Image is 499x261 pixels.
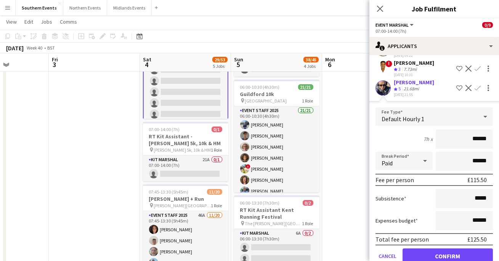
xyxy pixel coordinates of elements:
[234,91,319,98] h3: Guildford 10k
[207,189,222,195] span: 11/20
[6,18,17,25] span: View
[213,63,227,69] div: 5 Jobs
[382,159,393,167] span: Paid
[233,60,243,69] span: 5
[375,217,418,224] label: Expenses budget
[369,4,499,14] h3: Job Fulfilment
[402,86,420,92] div: 21.68mi
[240,84,280,90] span: 06:00-10:30 (4h30m)
[149,126,180,132] span: 07:00-14:00 (7h)
[154,147,211,153] span: [PERSON_NAME] 5k, 10k & HM
[143,40,228,155] app-card-role: Event Marshal15A0/907:00-14:00 (7h)
[107,0,152,15] button: Midlands Events
[245,221,302,226] span: The [PERSON_NAME][GEOGRAPHIC_DATA]
[149,189,189,195] span: 07:45-13:30 (5h45m)
[240,200,280,206] span: 06:00-13:30 (7h30m)
[3,17,20,27] a: View
[424,136,433,143] div: 7h x
[467,235,487,243] div: £125.50
[302,98,313,104] span: 1 Role
[212,57,228,62] span: 29/53
[143,155,228,181] app-card-role: Kit Marshal21A0/107:00-14:00 (7h)
[398,86,401,91] span: 5
[375,195,406,202] label: Subsistence
[47,45,55,51] div: BST
[394,53,434,58] div: [DATE] 09:22
[482,22,493,28] span: 0/9
[60,18,77,25] span: Comms
[24,18,33,25] span: Edit
[212,126,222,132] span: 0/1
[303,57,319,62] span: 38/45
[234,80,319,192] app-job-card: 06:00-10:30 (4h30m)21/21Guildford 10k [GEOGRAPHIC_DATA]1 RoleEvent Staff 202521/2106:00-10:30 (4h...
[369,37,499,55] div: Applicants
[375,235,429,243] div: Total fee per person
[302,221,313,226] span: 1 Role
[211,147,222,153] span: 1 Role
[304,63,318,69] div: 4 Jobs
[375,28,493,34] div: 07:00-14:00 (7h)
[63,0,107,15] button: Northern Events
[375,176,414,184] div: Fee per person
[394,59,434,66] div: [PERSON_NAME]
[41,18,52,25] span: Jobs
[142,60,151,69] span: 4
[398,66,401,72] span: 3
[51,60,58,69] span: 3
[324,60,335,69] span: 6
[246,164,250,169] span: !
[38,17,55,27] a: Jobs
[143,195,228,202] h3: [PERSON_NAME] + Run
[375,22,409,28] span: Event Marshal
[467,176,487,184] div: £115.50
[385,61,392,67] span: !
[57,17,80,27] a: Comms
[394,72,434,77] div: [DATE] 10:31
[25,45,44,51] span: Week 40
[245,98,287,104] span: [GEOGRAPHIC_DATA]
[143,122,228,181] app-job-card: 07:00-14:00 (7h)0/1RT Kit Assistant - [PERSON_NAME] 5k, 10k & HM [PERSON_NAME] 5k, 10k & HM1 Role...
[234,207,319,220] h3: RT Kit Assistant Kent Running Festival
[375,22,415,28] button: Event Marshal
[143,56,151,63] span: Sat
[382,115,424,123] span: Default Hourly 1
[298,84,313,90] span: 21/21
[303,200,313,206] span: 0/2
[154,203,211,208] span: [PERSON_NAME][GEOGRAPHIC_DATA], [GEOGRAPHIC_DATA], [GEOGRAPHIC_DATA]
[394,79,434,86] div: [PERSON_NAME]
[16,0,63,15] button: Southern Events
[394,92,434,97] div: [DATE] 21:55
[52,56,58,63] span: Fri
[6,44,24,52] div: [DATE]
[402,66,418,73] div: 7.73mi
[211,203,222,208] span: 1 Role
[234,56,243,63] span: Sun
[21,17,36,27] a: Edit
[143,133,228,147] h3: RT Kit Assistant - [PERSON_NAME] 5k, 10k & HM
[325,56,335,63] span: Mon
